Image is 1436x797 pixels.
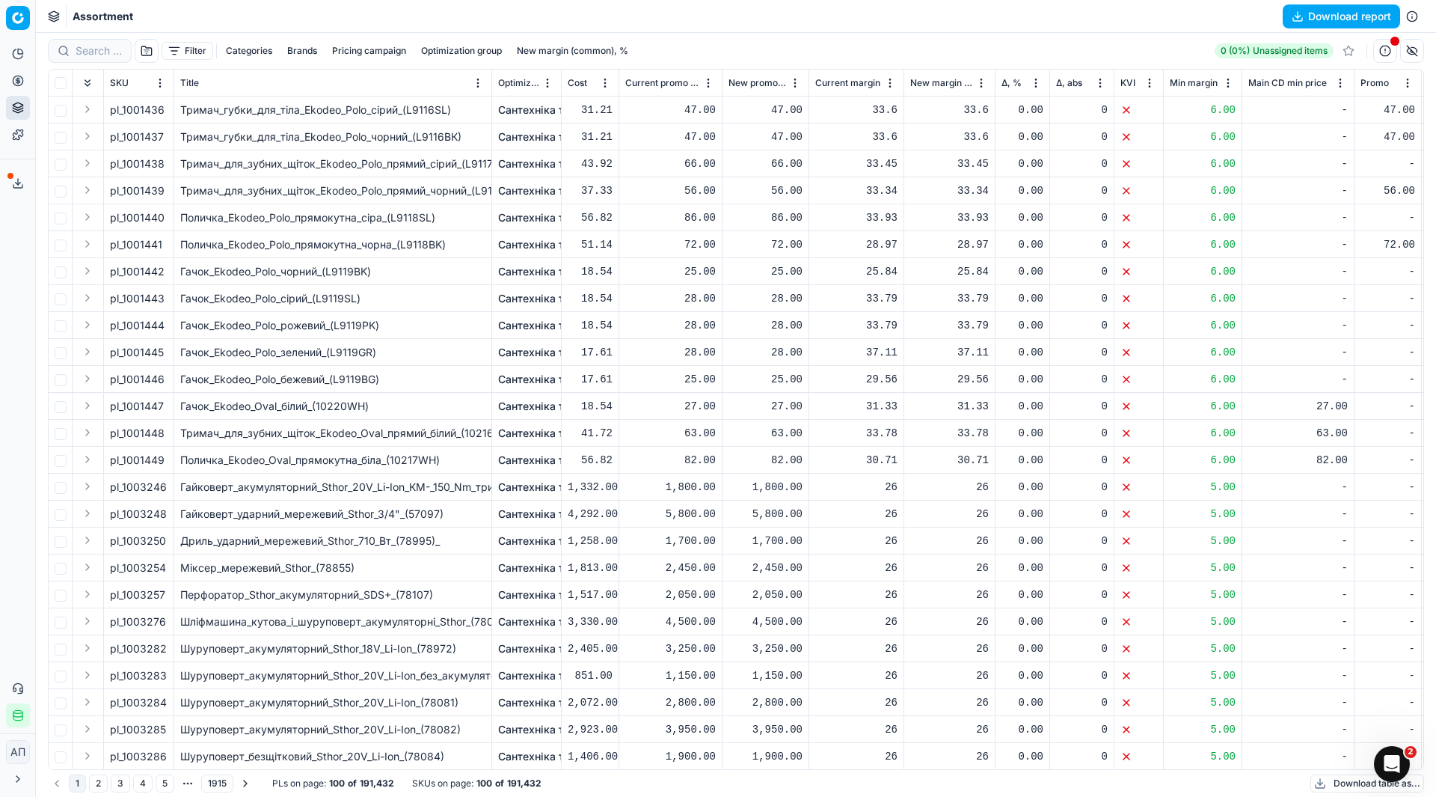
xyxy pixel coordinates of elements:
[511,42,634,60] button: New margin (common), %
[910,129,989,144] div: 33.6
[1001,453,1043,468] div: 0.00
[1170,345,1236,360] div: 6.00
[910,318,989,333] div: 33.79
[79,720,96,738] button: Expand
[1056,156,1108,171] div: 0
[79,531,96,549] button: Expand
[79,262,96,280] button: Expand
[815,291,897,306] div: 33.79
[180,264,485,279] div: Гачок_Ekodeo_Polo_чорний_(L9119BK)
[728,103,803,117] div: 47.00
[1248,237,1348,252] div: -
[79,477,96,495] button: Expand
[728,534,803,549] div: 1,700.00
[1248,426,1348,441] div: 63.00
[1248,77,1327,89] span: Main CD min price
[1248,264,1348,279] div: -
[1056,264,1108,279] div: 0
[1001,480,1043,495] div: 0.00
[1360,453,1415,468] div: -
[568,77,587,89] span: Cost
[1170,264,1236,279] div: 6.00
[1170,372,1236,387] div: 6.00
[910,453,989,468] div: 30.71
[498,156,611,171] a: Сантехніка та ремонт
[110,480,167,495] span: pl_1003246
[910,183,989,198] div: 33.34
[1248,129,1348,144] div: -
[910,507,989,522] div: 26
[180,426,485,441] div: Тримач_для_зубних_щіток_Ekodeo_Oval_прямий_білий_(10216WH)
[1215,43,1334,58] a: 0 (0%)Unassigned items
[568,156,613,171] div: 43.92
[498,695,611,710] a: Сантехніка та ремонт
[498,614,611,629] a: Сантехніка та ремонт
[1056,426,1108,441] div: 0
[1056,103,1108,117] div: 0
[910,156,989,171] div: 33.45
[180,183,485,198] div: Тримач_для_зубних_щіток_Ekodeo_Polo_прямий_чорний_(L9117ВК)
[110,426,165,441] span: pl_1001448
[728,372,803,387] div: 25.00
[910,264,989,279] div: 25.84
[568,237,613,252] div: 51.14
[815,210,897,225] div: 33.93
[1001,210,1043,225] div: 0.00
[79,289,96,307] button: Expand
[180,345,485,360] div: Гачок_Ekodeo_Polo_зелений_(L9119GR)
[180,399,485,414] div: Гачок_Ekodeo_Oval_білий_(10220WH)
[1170,77,1218,89] span: Min margin
[815,264,897,279] div: 25.84
[180,210,485,225] div: Поличка_Ekodeo_Polo_прямокутна_сіра_(L9118SL)
[1001,345,1043,360] div: 0.00
[1056,129,1108,144] div: 0
[1056,345,1108,360] div: 0
[6,740,30,764] button: АП
[1170,237,1236,252] div: 6.00
[79,558,96,576] button: Expand
[625,129,716,144] div: 47.00
[568,399,613,414] div: 18.54
[1001,291,1043,306] div: 0.00
[73,9,133,24] span: Assortment
[1001,318,1043,333] div: 0.00
[815,399,897,414] div: 31.33
[498,507,611,522] a: Сантехніка та ремонт
[79,370,96,388] button: Expand
[625,480,716,495] div: 1,800.00
[568,103,613,117] div: 31.21
[625,534,716,549] div: 1,700.00
[498,426,611,441] a: Сантехніка та ремонт
[110,77,129,89] span: SKU
[329,778,345,790] strong: 100
[815,77,880,89] span: Current margin
[1001,534,1043,549] div: 0.00
[79,74,96,92] button: Expand all
[1056,399,1108,414] div: 0
[625,183,716,198] div: 56.00
[625,453,716,468] div: 82.00
[110,183,165,198] span: pl_1001439
[568,561,613,575] div: 1,813.00
[815,345,897,360] div: 37.11
[568,183,613,198] div: 37.33
[220,42,278,60] button: Categories
[815,183,897,198] div: 33.34
[1248,507,1348,522] div: -
[728,399,803,414] div: 27.00
[568,318,613,333] div: 18.54
[79,585,96,603] button: Expand
[498,453,611,468] a: Сантехніка та ремонт
[476,778,492,790] strong: 100
[110,345,164,360] span: pl_1001445
[815,372,897,387] div: 29.56
[625,103,716,117] div: 47.00
[1248,453,1348,468] div: 82.00
[1001,183,1043,198] div: 0.00
[180,453,485,468] div: Поличка_Ekodeo_Oval_прямокутна_біла_(10217WH)
[79,127,96,145] button: Expand
[1248,534,1348,549] div: -
[568,372,613,387] div: 17.61
[79,612,96,630] button: Expand
[1360,156,1415,171] div: -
